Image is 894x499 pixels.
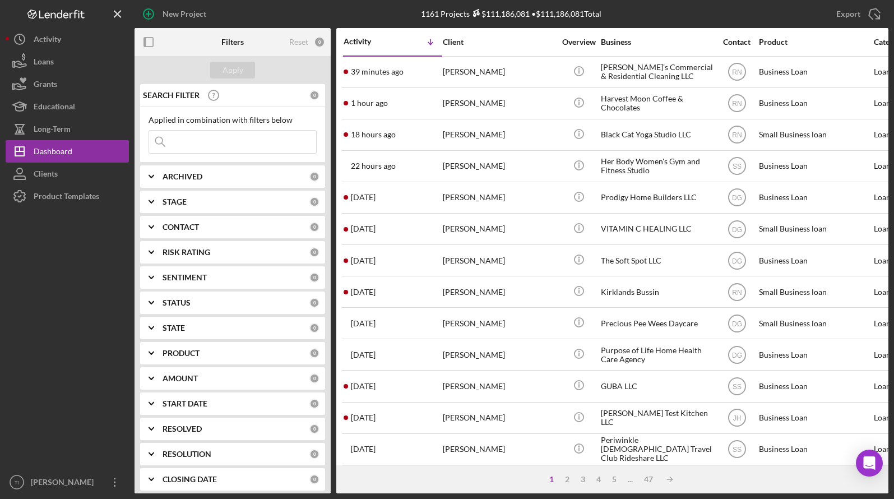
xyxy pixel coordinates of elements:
time: 2025-09-25 19:35 [351,413,376,422]
b: RESOLVED [163,424,202,433]
div: Activity [34,28,61,53]
text: DG [732,351,742,359]
button: New Project [135,3,217,25]
div: Grants [34,73,57,98]
div: Purpose of Life Home Health Care Agency [601,340,713,369]
div: [PERSON_NAME] [443,120,555,150]
div: 2 [559,475,575,484]
time: 2025-10-01 17:09 [351,288,376,297]
div: Business Loan [759,151,871,181]
time: 2025-09-27 16:52 [351,382,376,391]
div: Business Loan [759,183,871,212]
time: 2025-10-01 18:39 [351,256,376,265]
div: Export [836,3,860,25]
button: Long-Term [6,118,129,140]
div: 0 [309,247,319,257]
div: Business Loan [759,371,871,401]
a: Product Templates [6,185,129,207]
div: [PERSON_NAME] [443,340,555,369]
time: 2025-10-01 15:24 [351,319,376,328]
div: Periwinkle [DEMOGRAPHIC_DATA] Travel Club Rideshare LLC [601,435,713,464]
div: Business Loan [759,435,871,464]
div: 0 [309,424,319,434]
b: START DATE [163,399,207,408]
div: Long-Term [34,118,71,143]
time: 2025-09-29 18:17 [351,350,376,359]
div: 0 [314,36,325,48]
div: Business Loan [759,246,871,275]
a: Educational [6,95,129,118]
text: SS [732,383,741,391]
div: [PERSON_NAME] [443,89,555,118]
div: [PERSON_NAME] [443,246,555,275]
b: AMOUNT [163,374,198,383]
div: Overview [558,38,600,47]
div: 0 [309,373,319,384]
b: SEARCH FILTER [143,91,200,100]
div: [PERSON_NAME] [443,435,555,464]
a: Activity [6,28,129,50]
div: 0 [309,449,319,459]
div: Black Cat Yoga Studio LLC [601,120,713,150]
div: Small Business loan [759,214,871,244]
b: SENTIMENT [163,273,207,282]
div: 47 [638,475,659,484]
text: SS [732,446,741,454]
time: 2025-10-03 12:24 [351,99,388,108]
div: 0 [309,474,319,484]
div: 0 [309,272,319,283]
div: 0 [309,172,319,182]
time: 2025-10-02 18:27 [351,130,396,139]
div: GUBA LLC [601,371,713,401]
time: 2025-09-25 02:09 [351,445,376,454]
div: The Soft Spot LLC [601,246,713,275]
div: [PERSON_NAME]’s Commercial & Residential Cleaning LLC [601,57,713,87]
button: Clients [6,163,129,185]
time: 2025-10-03 12:48 [351,67,404,76]
div: 1 [544,475,559,484]
div: Prodigy Home Builders LLC [601,183,713,212]
div: Business Loan [759,340,871,369]
div: [PERSON_NAME] Test Kitchen LLC [601,403,713,433]
div: Activity [344,37,393,46]
div: 0 [309,222,319,232]
text: DG [732,320,742,327]
div: ... [622,475,638,484]
div: Open Intercom Messenger [856,450,883,477]
div: 4 [591,475,606,484]
text: DG [732,257,742,265]
div: 5 [606,475,622,484]
div: 3 [575,475,591,484]
div: Client [443,38,555,47]
time: 2025-10-02 15:11 [351,161,396,170]
div: Contact [716,38,758,47]
div: 0 [309,90,319,100]
b: RISK RATING [163,248,210,257]
b: STATUS [163,298,191,307]
div: Educational [34,95,75,121]
text: SS [732,163,741,170]
div: Apply [223,62,243,78]
b: CLOSING DATE [163,475,217,484]
div: [PERSON_NAME] [443,151,555,181]
div: Reset [289,38,308,47]
button: Dashboard [6,140,129,163]
a: Loans [6,50,129,73]
div: Dashboard [34,140,72,165]
b: ARCHIVED [163,172,202,181]
div: [PERSON_NAME] [443,214,555,244]
text: DG [732,225,742,233]
div: VITAMIN C HEALING LLC [601,214,713,244]
div: 0 [309,348,319,358]
div: Applied in combination with filters below [149,115,317,124]
div: Kirklands Bussin [601,277,713,307]
text: RN [732,68,742,76]
div: Small Business loan [759,277,871,307]
button: Apply [210,62,255,78]
button: Grants [6,73,129,95]
b: STAGE [163,197,187,206]
div: Her Body Women's Gym and Fitness Studio [601,151,713,181]
div: Small Business loan [759,308,871,338]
